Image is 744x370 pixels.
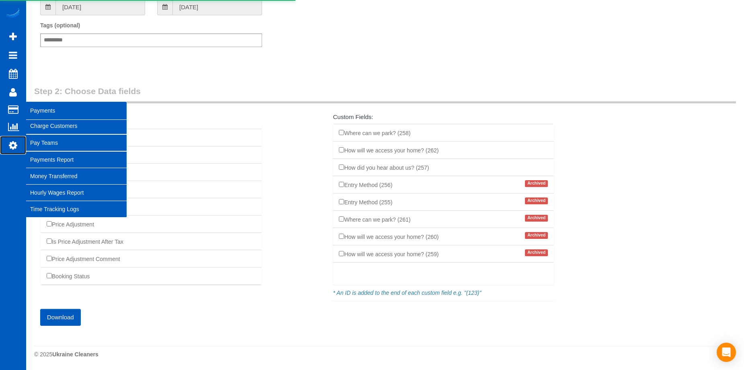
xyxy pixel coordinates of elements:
[26,152,127,168] a: Payments Report
[525,180,548,187] span: Archived
[333,193,554,211] li: Entry Method (255)
[41,163,262,181] li: Cancelled By
[333,210,554,228] li: Where can we park? (261)
[41,215,262,233] li: Price Adjustment
[41,198,262,216] li: Cancellation Fees
[333,124,554,142] li: Where can we park? (258)
[525,232,548,239] span: Archived
[333,114,554,121] h4: Custom Fields:
[333,158,554,176] li: How did you hear about us? (257)
[26,201,127,217] a: Time Tracking Logs
[41,129,262,146] li: Customer ID
[717,343,736,362] div: Open Intercom Messenger
[34,350,736,358] div: © 2025
[333,228,554,245] li: How will we access your home? (260)
[525,249,548,256] span: Archived
[41,267,262,285] li: Booking Status
[333,141,554,159] li: How will we access your home? (262)
[41,250,262,267] li: Price Adjustment Comment
[525,197,548,204] span: Archived
[26,185,127,201] a: Hourly Wages Report
[333,290,481,296] em: * An ID is added to the end of each custom field e.g. "(123)"
[26,168,127,184] a: Money Transferred
[34,85,736,103] legend: Step 2: Choose Data fields
[26,135,127,151] a: Pay Teams
[333,176,554,193] li: Entry Method (256)
[52,351,98,358] strong: Ukraine Cleaners
[40,309,81,326] button: Download
[41,114,262,121] h4: Standard Fields:
[26,117,127,218] ul: Payments
[26,118,127,134] a: Charge Customers
[26,101,127,120] span: Payments
[333,245,554,263] li: How will we access your home? (259)
[5,8,21,19] img: Automaid Logo
[525,215,548,222] span: Archived
[41,146,262,164] li: Date Cancelled
[41,232,262,250] li: Is Price Adjustment After Tax
[40,21,80,29] label: Tags (optional)
[41,181,262,198] li: Cancellation Reason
